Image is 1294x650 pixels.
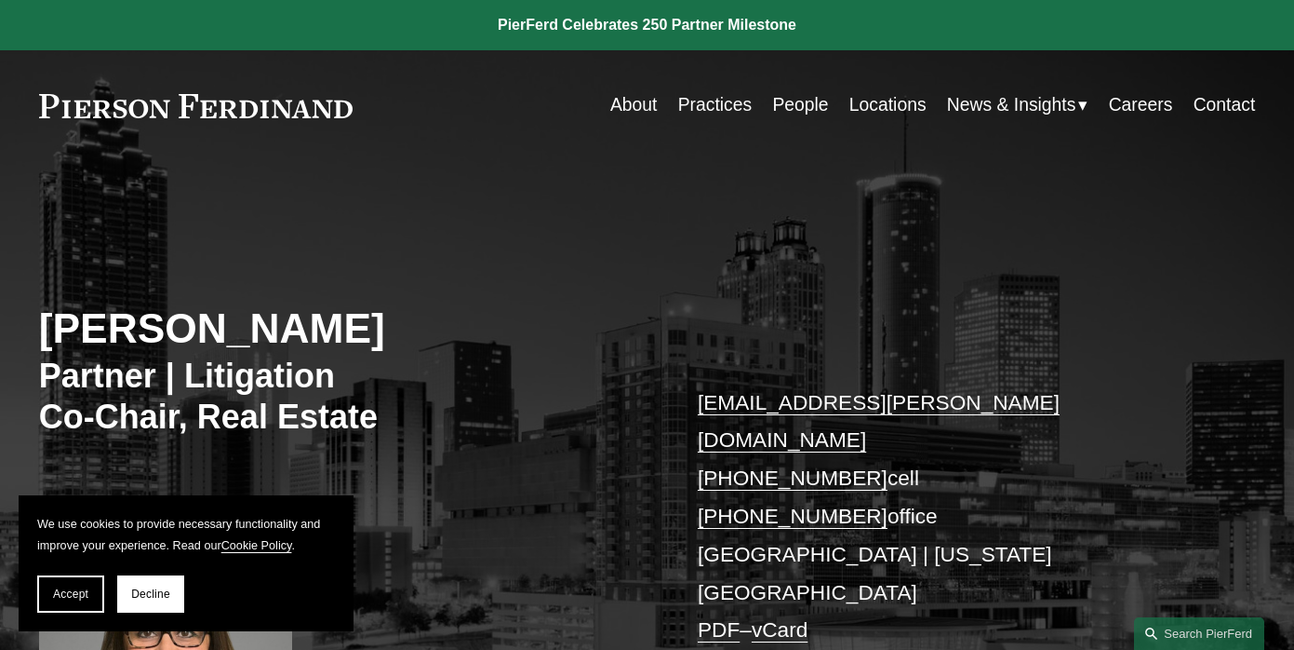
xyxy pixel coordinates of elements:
[1134,617,1264,650] a: Search this site
[19,495,354,631] section: Cookie banner
[1109,88,1173,124] a: Careers
[698,504,887,528] a: [PHONE_NUMBER]
[698,466,887,490] a: [PHONE_NUMBER]
[39,356,647,439] h3: Partner | Litigation Co-Chair, Real Estate
[772,88,828,124] a: People
[53,588,88,601] span: Accept
[678,88,752,124] a: Practices
[610,88,658,124] a: About
[117,576,184,613] button: Decline
[37,576,104,613] button: Accept
[947,89,1076,122] span: News & Insights
[698,617,740,642] a: PDF
[221,539,292,552] a: Cookie Policy
[698,384,1205,650] p: cell office [GEOGRAPHIC_DATA] | [US_STATE][GEOGRAPHIC_DATA] –
[698,390,1060,453] a: [EMAIL_ADDRESS][PERSON_NAME][DOMAIN_NAME]
[752,617,807,642] a: vCard
[37,514,335,557] p: We use cookies to provide necessary functionality and improve your experience. Read our .
[1194,88,1256,124] a: Contact
[39,304,647,354] h2: [PERSON_NAME]
[131,588,170,601] span: Decline
[849,88,927,124] a: Locations
[947,88,1088,124] a: folder dropdown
